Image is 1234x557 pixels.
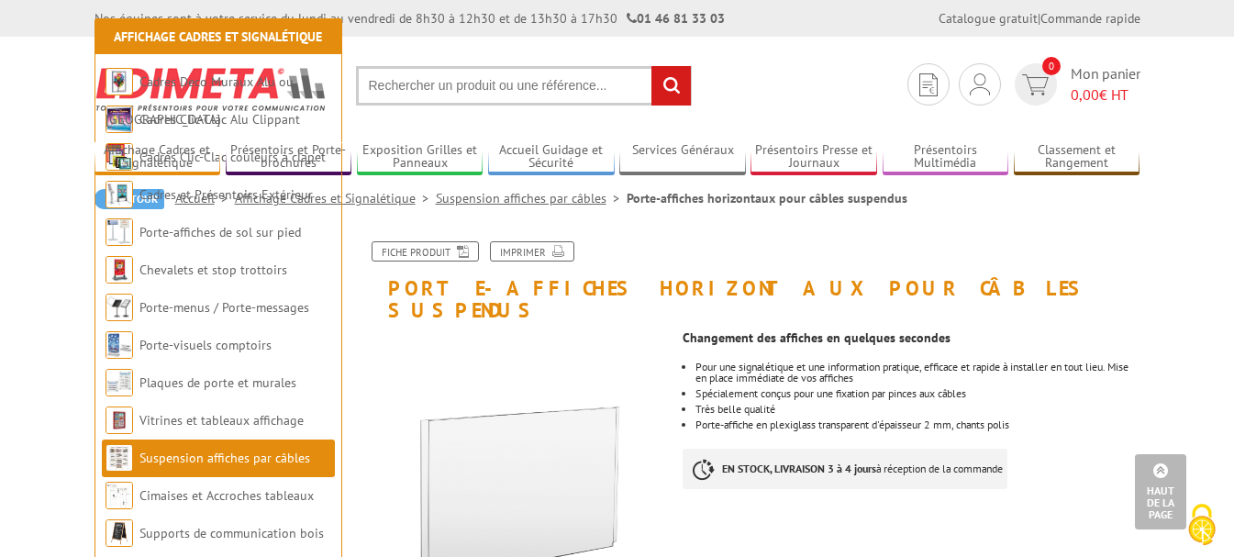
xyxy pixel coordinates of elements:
a: Cadres Deco Muraux Alu ou [GEOGRAPHIC_DATA] [106,73,294,128]
a: Présentoirs Multimédia [883,142,1009,173]
a: Cimaises et Accroches tableaux [139,487,314,504]
strong: 01 46 81 33 03 [627,10,725,27]
a: Vitrines et tableaux affichage [139,412,304,429]
a: Services Généraux [619,142,746,173]
img: devis rapide [919,73,938,96]
img: Porte-visuels comptoirs [106,331,133,359]
p: à réception de la commande [683,449,1007,489]
strong: EN STOCK, LIVRAISON 3 à 4 jours [722,462,876,475]
a: devis rapide 0 Mon panier 0,00€ HT [1010,63,1140,106]
div: Nos équipes sont à votre service du lundi au vendredi de 8h30 à 12h30 et de 13h30 à 17h30 [94,9,725,28]
a: Porte-visuels comptoirs [139,337,272,353]
a: Affichage Cadres et Signalétique [114,28,322,45]
li: Très belle qualité [695,404,1140,415]
img: Suspension affiches par câbles [106,444,133,472]
a: Cadres et Présentoirs Extérieur [139,186,313,203]
a: Plaques de porte et murales [139,374,296,391]
img: Porte-affiches de sol sur pied [106,218,133,246]
li: Porte-affiche en plexiglass transparent d'épaisseur 2 mm, chants polis [695,419,1140,430]
a: Suspension affiches par câbles [436,190,627,206]
span: € HT [1071,84,1140,106]
a: Porte-affiches de sol sur pied [139,224,301,240]
li: Spécialement conçus pour une fixation par pinces aux câbles [695,388,1140,399]
a: Présentoirs et Porte-brochures [226,142,352,173]
img: Cadres et Présentoirs Extérieur [106,181,133,208]
div: | [939,9,1140,28]
a: Catalogue gratuit [939,10,1038,27]
button: Cookies (fenêtre modale) [1170,495,1234,557]
a: Exposition Grilles et Panneaux [357,142,484,173]
a: Accueil Guidage et Sécurité [488,142,615,173]
span: 0 [1042,57,1061,75]
a: Affichage Cadres et Signalétique [94,142,221,173]
a: Porte-menus / Porte-messages [139,299,309,316]
img: Plaques de porte et murales [106,369,133,396]
img: devis rapide [1022,74,1049,95]
img: Cookies (fenêtre modale) [1179,502,1225,548]
span: 0,00 [1071,85,1099,104]
a: Commande rapide [1040,10,1140,27]
span: Mon panier [1071,63,1140,106]
a: Haut de la page [1135,454,1186,529]
img: Vitrines et tableaux affichage [106,407,133,434]
img: Chevalets et stop trottoirs [106,256,133,284]
li: Porte-affiches horizontaux pour câbles suspendus [627,189,907,207]
a: Fiche produit [372,241,479,262]
input: Rechercher un produit ou une référence... [356,66,692,106]
img: Porte-menus / Porte-messages [106,294,133,321]
img: Cimaises et Accroches tableaux [106,482,133,509]
a: Cadres Clic-Clac Alu Clippant [139,111,300,128]
li: Pour une signalétique et une information pratique, efficace et rapide à installer en tout lieu. M... [695,362,1140,384]
a: Suspension affiches par câbles [139,450,310,466]
a: Imprimer [490,241,574,262]
a: Présentoirs Presse et Journaux [750,142,877,173]
h1: Porte-affiches horizontaux pour câbles suspendus [347,241,1154,321]
strong: Changement des affiches en quelques secondes [683,329,951,346]
img: devis rapide [970,73,990,95]
img: Supports de communication bois [106,519,133,547]
a: Chevalets et stop trottoirs [139,262,287,278]
a: Classement et Rangement [1014,142,1140,173]
a: Supports de communication bois [139,525,324,541]
img: Cadres Deco Muraux Alu ou Bois [106,68,133,95]
input: rechercher [651,66,691,106]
